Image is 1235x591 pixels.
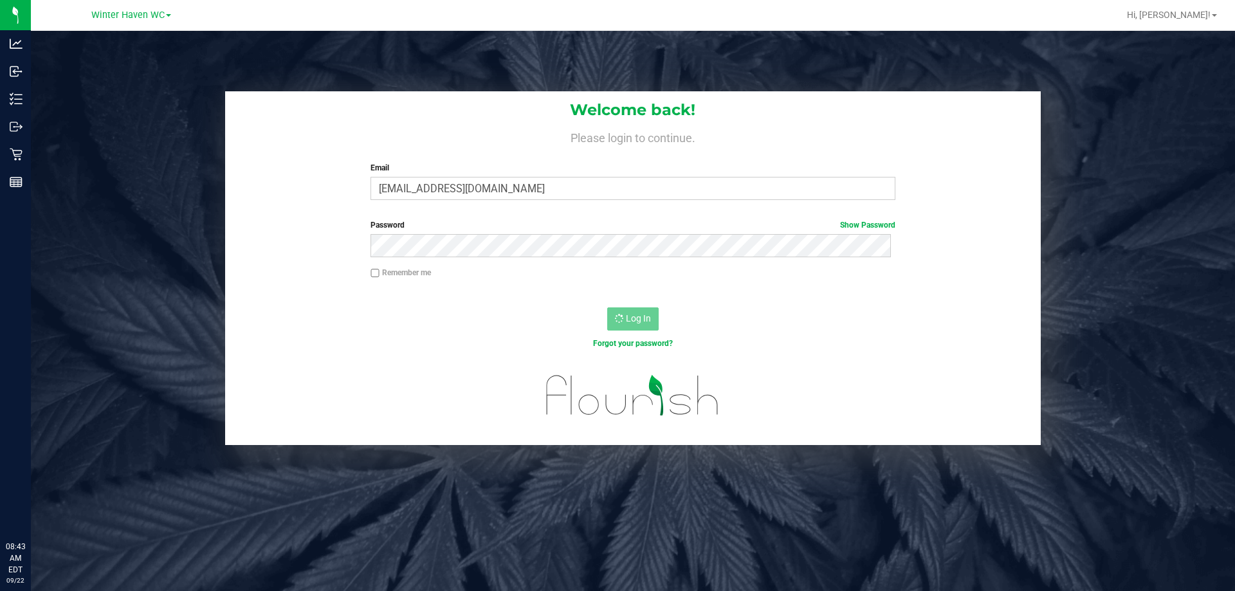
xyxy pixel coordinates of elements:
[593,339,673,348] a: Forgot your password?
[1127,10,1211,20] span: Hi, [PERSON_NAME]!
[10,120,23,133] inline-svg: Outbound
[225,129,1041,144] h4: Please login to continue.
[10,65,23,78] inline-svg: Inbound
[6,576,25,585] p: 09/22
[370,269,380,278] input: Remember me
[10,176,23,188] inline-svg: Reports
[370,267,431,278] label: Remember me
[370,221,405,230] span: Password
[626,313,651,323] span: Log In
[6,541,25,576] p: 08:43 AM EDT
[10,93,23,105] inline-svg: Inventory
[10,148,23,161] inline-svg: Retail
[91,10,165,21] span: Winter Haven WC
[840,221,895,230] a: Show Password
[607,307,659,331] button: Log In
[531,363,735,428] img: flourish_logo.svg
[225,102,1041,118] h1: Welcome back!
[10,37,23,50] inline-svg: Analytics
[370,162,895,174] label: Email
